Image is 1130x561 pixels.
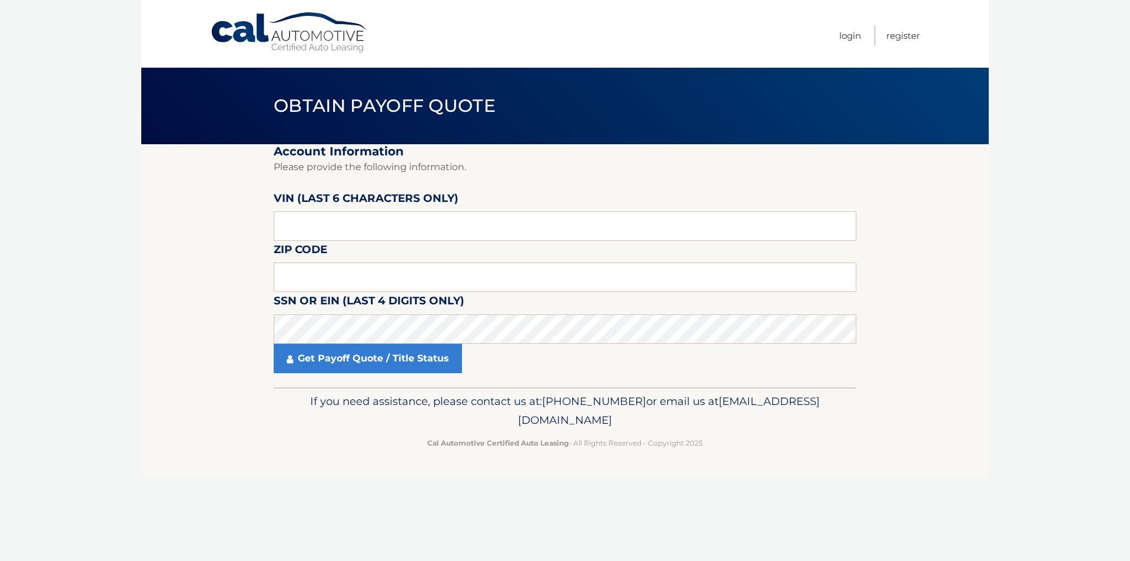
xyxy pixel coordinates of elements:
span: [PHONE_NUMBER] [542,394,646,408]
strong: Cal Automotive Certified Auto Leasing [427,439,569,447]
p: - All Rights Reserved - Copyright 2025 [281,437,849,449]
a: Get Payoff Quote / Title Status [274,344,462,373]
a: Login [839,26,861,45]
label: VIN (last 6 characters only) [274,190,458,211]
span: Obtain Payoff Quote [274,95,496,117]
h2: Account Information [274,144,856,159]
p: Please provide the following information. [274,159,856,175]
a: Cal Automotive [210,12,369,54]
label: SSN or EIN (last 4 digits only) [274,292,464,314]
label: Zip Code [274,241,327,263]
p: If you need assistance, please contact us at: or email us at [281,392,849,430]
a: Register [886,26,920,45]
